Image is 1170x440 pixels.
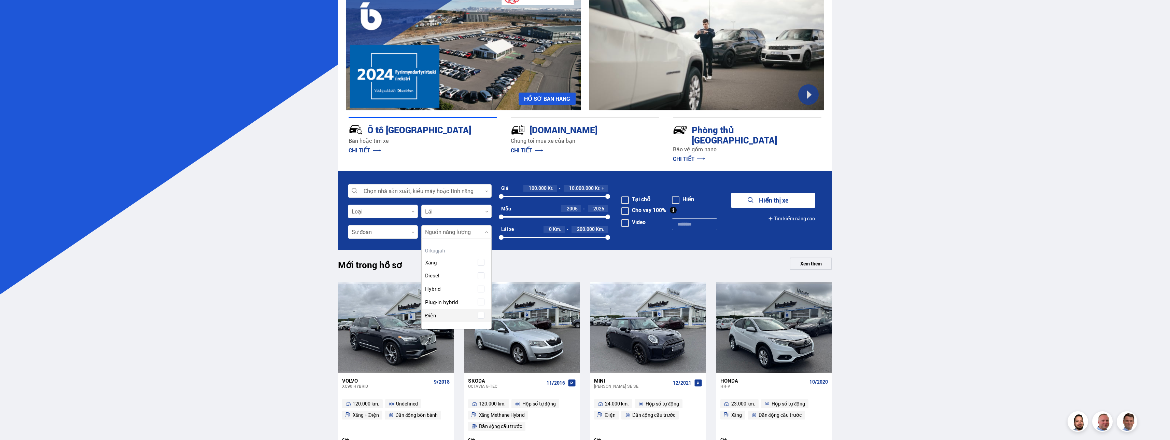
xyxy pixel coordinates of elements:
span: Điện [605,411,616,419]
span: Xăng [731,411,742,419]
span: 2025 [593,205,604,212]
span: Hộp số tự động [522,400,556,408]
button: Hiển thị xe [731,193,815,208]
p: Chúng tôi mua xe của bạn [511,137,659,145]
div: Mẫu [501,206,511,211]
span: + [602,185,604,191]
button: Tìm kiếm nâng cao [768,211,815,226]
font: Cho vay 100% [632,206,666,214]
font: Hiển thị xe [759,196,789,204]
div: Mini [594,377,670,384]
span: Hộp số tự động [772,400,805,408]
font: HỒ SƠ BÁN HÀNG [524,96,570,102]
span: 200.000 [577,226,595,232]
span: Xăng [425,258,437,267]
span: 9/2018 [434,379,450,385]
div: XC90 HYBRID [342,384,431,388]
div: Octavia G-TEC [468,384,544,388]
span: Dẫn động cầu trước [759,411,802,419]
span: Diesel [425,271,439,280]
span: Undefined [396,400,418,408]
span: 2005 [567,205,578,212]
font: Tìm kiếm nâng cao [774,216,815,221]
a: CHI TIẾT [511,147,543,154]
span: Kr. [548,185,553,191]
img: tr5P-W3DuiFaO7aO.svg [511,123,525,137]
span: 120.000 km. [353,400,379,408]
div: Ô tô [GEOGRAPHIC_DATA] [349,123,473,135]
span: 0 [549,226,552,232]
font: Xem thêm [800,260,822,267]
font: Hiến [682,195,694,203]
span: Kr. [595,185,601,191]
span: 11/2016 [547,380,565,386]
span: Điện [425,311,436,320]
span: Hộp số tự động [646,400,679,408]
div: [PERSON_NAME] SE SE [594,384,670,388]
div: Lái xe [501,226,514,232]
span: Dẫn động bốn bánh [395,411,438,419]
span: 23.000 km. [731,400,755,408]
div: Phòng thủ [GEOGRAPHIC_DATA] [673,123,797,146]
span: Plug-in hybrid [425,297,458,307]
span: Xăng Methane Hybrid [479,411,525,419]
span: Km. [596,226,604,232]
span: 120.000 km. [479,400,506,408]
h1: Mới trong hồ sơ [338,260,414,274]
div: Volvo [342,377,431,384]
a: Xem thêm [790,258,832,270]
div: Skoda [468,377,544,384]
img: nhp88E3Fdnt1Opn2.png [1069,412,1089,433]
a: HỒ SƠ BÁN HÀNG [519,93,576,105]
div: Giá [501,185,508,191]
span: 10/2020 [809,379,828,385]
span: 12/2021 [673,380,691,386]
span: Xăng + Điện [353,411,379,419]
div: [DOMAIN_NAME] [511,123,635,135]
span: Km. [553,226,561,232]
img: FbJEzSuNWCJXmdc-.webp [1118,412,1138,433]
p: Bảo vệ gốm nano [673,146,821,153]
button: Mở tiện ích trò chuyện LiveChat [5,3,26,23]
img: siFngHWaQ9KaOqBr.png [1093,412,1114,433]
p: Bán hoặc tìm xe [349,137,497,145]
a: CHI TIẾT [349,147,381,154]
a: CHI TIẾT [673,155,705,163]
font: Video [632,218,646,226]
span: 24.000 km. [605,400,629,408]
span: 100.000 [529,185,547,191]
div: HR-V [720,384,807,388]
span: Dẫn động cầu trước [632,411,675,419]
font: Tại chỗ [632,195,650,203]
span: Hybrid [425,284,441,294]
div: Honda [720,377,807,384]
img: JRvxyua_JYH6wB4c.svg [349,123,363,137]
span: 10.000.000 [569,185,594,191]
img: -Svtn6bYgwAsiwNX.svg [673,123,687,137]
span: Dẫn động cầu trước [479,422,522,430]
